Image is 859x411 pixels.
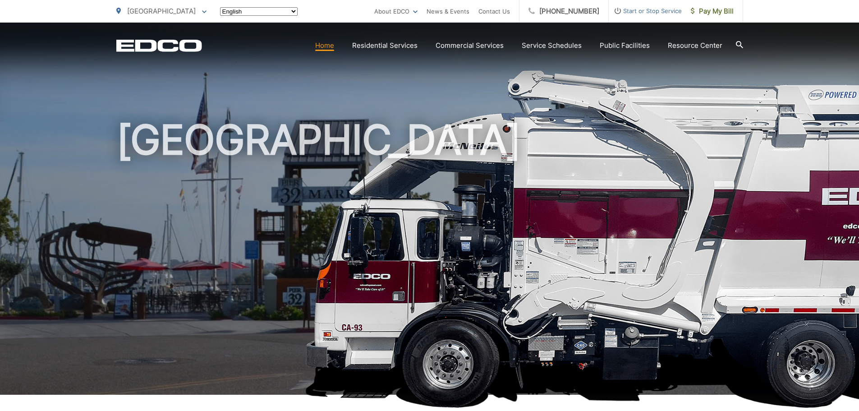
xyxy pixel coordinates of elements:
[600,40,650,51] a: Public Facilities
[691,6,734,17] span: Pay My Bill
[352,40,418,51] a: Residential Services
[116,117,743,403] h1: [GEOGRAPHIC_DATA]
[668,40,722,51] a: Resource Center
[374,6,418,17] a: About EDCO
[315,40,334,51] a: Home
[116,39,202,52] a: EDCD logo. Return to the homepage.
[478,6,510,17] a: Contact Us
[436,40,504,51] a: Commercial Services
[522,40,582,51] a: Service Schedules
[127,7,196,15] span: [GEOGRAPHIC_DATA]
[427,6,469,17] a: News & Events
[220,7,298,16] select: Select a language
